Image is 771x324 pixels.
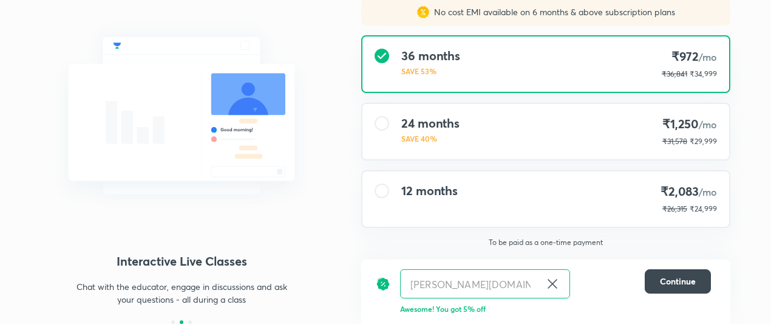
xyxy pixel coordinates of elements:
[660,275,696,288] span: Continue
[662,116,717,133] h4: ₹1,250
[662,69,687,80] p: ₹36,841
[662,136,687,147] p: ₹31,578
[401,116,460,131] h4: 24 months
[699,50,717,63] span: /mo
[699,185,717,198] span: /mo
[417,6,429,18] img: sales discount
[690,204,717,213] span: ₹24,999
[401,133,460,144] p: SAVE 40%
[661,184,717,200] h4: ₹2,083
[662,49,717,65] h4: ₹972
[76,280,287,306] p: Chat with the educator, engage in discussions and ask your questions - all during a class
[645,269,711,294] button: Continue
[400,303,711,314] p: Awesome! You got 5% off
[690,69,717,78] span: ₹34,999
[690,137,717,146] span: ₹29,999
[401,184,458,198] h4: 12 months
[41,10,322,221] img: chat_with_educator_6cb3c64761.svg
[352,238,740,247] p: To be paid as a one-time payment
[41,252,322,271] h4: Interactive Live Classes
[662,204,687,215] p: ₹26,315
[401,270,540,298] input: Have a referral code?
[401,49,460,63] h4: 36 months
[429,6,675,18] p: No cost EMI available on 6 months & above subscription plans
[699,118,717,131] span: /mo
[376,269,390,298] img: discount
[401,66,460,77] p: SAVE 53%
